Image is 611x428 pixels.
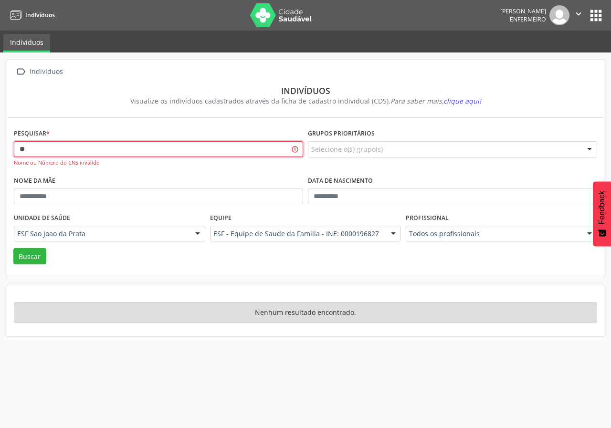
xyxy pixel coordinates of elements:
[14,302,597,323] div: Nenhum resultado encontrado.
[569,5,588,25] button: 
[500,7,546,15] div: [PERSON_NAME]
[588,7,604,24] button: apps
[14,126,50,141] label: Pesquisar
[14,65,28,79] i: 
[7,7,55,23] a: Indivíduos
[21,85,590,96] div: Indivíduos
[510,15,546,23] span: Enfermeiro
[25,11,55,19] span: Indivíduos
[14,174,55,188] label: Nome da mãe
[598,191,606,224] span: Feedback
[3,34,50,52] a: Indivíduos
[390,96,481,105] i: Para saber mais,
[409,229,578,239] span: Todos os profissionais
[308,174,373,188] label: Data de nascimento
[213,229,382,239] span: ESF - Equipe de Saude da Familia - INE: 0000196827
[17,229,186,239] span: ESF Sao Joao da Prata
[406,211,449,226] label: Profissional
[311,144,383,154] span: Selecione o(s) grupo(s)
[13,248,46,264] button: Buscar
[210,211,232,226] label: Equipe
[549,5,569,25] img: img
[593,181,611,246] button: Feedback - Mostrar pesquisa
[14,159,303,167] div: Nome ou Número do CNS inválido
[28,65,64,79] div: Indivíduos
[14,211,70,226] label: Unidade de saúde
[443,96,481,105] span: clique aqui!
[308,126,375,141] label: Grupos prioritários
[14,65,64,79] a:  Indivíduos
[573,9,584,19] i: 
[21,96,590,106] div: Visualize os indivíduos cadastrados através da ficha de cadastro individual (CDS).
